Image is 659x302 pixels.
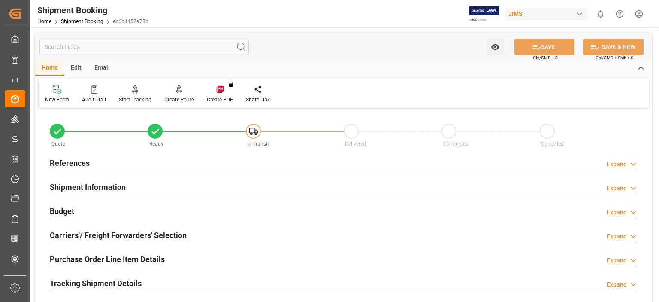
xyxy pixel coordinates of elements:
h2: Carriers'/ Freight Forwarders' Selection [50,229,187,241]
h2: References [50,157,90,169]
input: Search Fields [39,39,249,55]
h2: Purchase Order Line Item Details [50,253,165,265]
div: Create Route [164,96,194,104]
button: JIMS [505,6,591,22]
img: Exertis%20JAM%20-%20Email%20Logo.jpg_1722504956.jpg [469,6,499,21]
div: Expand [607,232,627,241]
span: Ctrl/CMD + Shift + S [596,55,633,61]
div: Expand [607,256,627,265]
div: Expand [607,160,627,169]
button: open menu [487,39,504,55]
div: Shipment Booking [37,4,148,17]
span: Delivered [345,141,366,147]
div: JIMS [505,8,587,20]
div: New Form [45,96,69,104]
button: SAVE & NEW [583,39,644,55]
a: Shipment Booking [61,18,103,24]
h2: Shipment Information [50,181,126,193]
h2: Tracking Shipment Details [50,278,142,289]
a: Home [37,18,51,24]
div: Expand [607,208,627,217]
div: Start Tracking [119,96,151,104]
div: Expand [607,280,627,289]
span: Cancelled [541,141,564,147]
span: Ready [149,141,163,147]
div: Home [35,61,64,76]
button: Help Center [610,4,629,24]
h2: Budget [50,205,74,217]
div: Email [88,61,116,76]
span: Quote [51,141,65,147]
div: Share Link [246,96,270,104]
div: Expand [607,184,627,193]
span: In-Transit [247,141,269,147]
div: Edit [64,61,88,76]
div: Audit Trail [82,96,106,104]
button: SAVE [514,39,574,55]
span: Completed [443,141,469,147]
span: Ctrl/CMD + S [533,55,558,61]
button: show 0 new notifications [591,4,610,24]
